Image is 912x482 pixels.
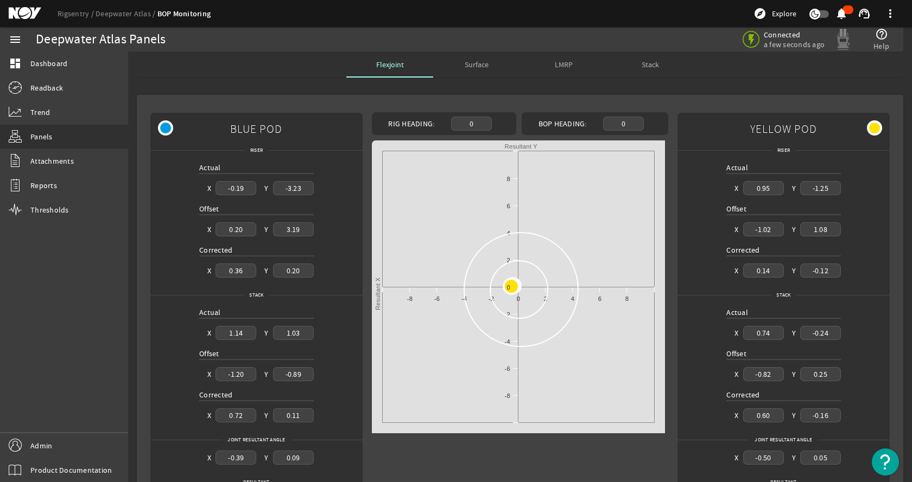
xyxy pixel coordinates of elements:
div: Y [264,369,268,380]
span: Reports [30,180,57,191]
div: X [734,369,738,380]
div: X [734,410,738,421]
span: YELLOW POD [750,117,817,141]
div: -0.50 [743,451,784,464]
mat-icon: support_agent [858,7,871,20]
text: 8 [506,176,510,182]
span: Actual [199,307,221,317]
div: 1.14 [216,326,256,339]
div: Y [264,224,268,235]
span: Connected [764,30,825,40]
div: X [207,224,211,235]
div: X [207,327,211,338]
span: Offset [726,349,746,358]
div: Y [792,183,796,194]
span: Corrected [726,245,759,255]
span: Panels [30,131,53,142]
a: Rigsentry [58,9,96,18]
span: Admin [30,440,52,451]
span: Offset [199,204,219,214]
text: Resultant Y [504,143,537,150]
span: Stack [771,290,796,300]
div: 0.95 [743,181,784,195]
div: Y [792,452,796,463]
div: 0.25 [800,367,841,381]
div: -0.12 [800,264,841,277]
button: more_vert [877,1,903,27]
text: -8 [504,393,510,399]
span: Help [873,41,889,52]
div: Y [792,410,796,421]
mat-icon: dashboard [9,57,22,70]
span: LMRP [555,61,573,68]
div: 0.74 [743,326,784,339]
span: Readback [30,82,63,93]
div: Y [792,265,796,276]
span: Riser [245,145,268,156]
span: Stack [642,61,659,68]
div: Y [792,224,796,235]
text: 8 [625,295,629,302]
div: 1.03 [273,326,314,339]
div: -0.89 [273,367,314,381]
span: Product Documentation [30,465,112,475]
div: Y [264,452,268,463]
span: BLUE POD [230,117,282,141]
div: BOP Heading: [526,118,599,129]
div: X [207,452,211,463]
div: -1.20 [216,367,256,381]
span: Actual [726,307,748,317]
div: Y [264,183,268,194]
div: X [734,224,738,235]
text: -8 [407,295,413,302]
div: 0.20 [273,264,314,277]
div: 0.36 [216,264,256,277]
span: Corrected [199,390,232,400]
div: X [734,183,738,194]
div: 0.09 [273,451,314,464]
div: -1.25 [800,181,841,195]
text: Resultant X [375,277,381,310]
span: Attachments [30,156,74,166]
mat-icon: explore [753,7,767,20]
span: Actual [199,163,221,172]
div: X [734,327,738,338]
span: Joint Resultant Angle [222,434,290,445]
button: Explore [749,5,801,22]
span: Corrected [199,245,232,255]
a: BOP Monitoring [157,9,211,19]
div: Y [792,327,796,338]
div: -0.82 [743,367,784,381]
div: Y [264,410,268,421]
div: -0.24 [800,326,841,339]
mat-icon: help_outline [875,28,888,41]
span: Thresholds [30,204,69,215]
span: Dashboard [30,58,67,69]
div: 0.72 [216,408,256,422]
text: 4 [506,230,510,236]
div: 0.20 [216,222,256,236]
div: X [207,410,211,421]
div: -3.23 [273,181,314,195]
div: X [734,452,738,463]
div: Y [792,369,796,380]
a: Deepwater Atlas [96,9,157,18]
div: X [207,265,211,276]
text: -4 [461,295,467,302]
div: -0.19 [216,181,256,195]
span: a few seconds ago [764,40,825,49]
div: 0 [603,117,644,130]
span: Explore [772,8,796,19]
span: Joint Resultant Angle [749,434,818,445]
span: Offset [726,204,746,214]
div: X [734,265,738,276]
div: 0.14 [743,264,784,277]
div: X [207,369,211,380]
div: 0 [451,117,492,130]
div: 0.60 [743,408,784,422]
text: 6 [598,295,601,302]
div: -1.02 [743,222,784,236]
text: -6 [434,295,440,302]
div: Y [264,327,268,338]
div: Rig Heading: [376,118,447,129]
